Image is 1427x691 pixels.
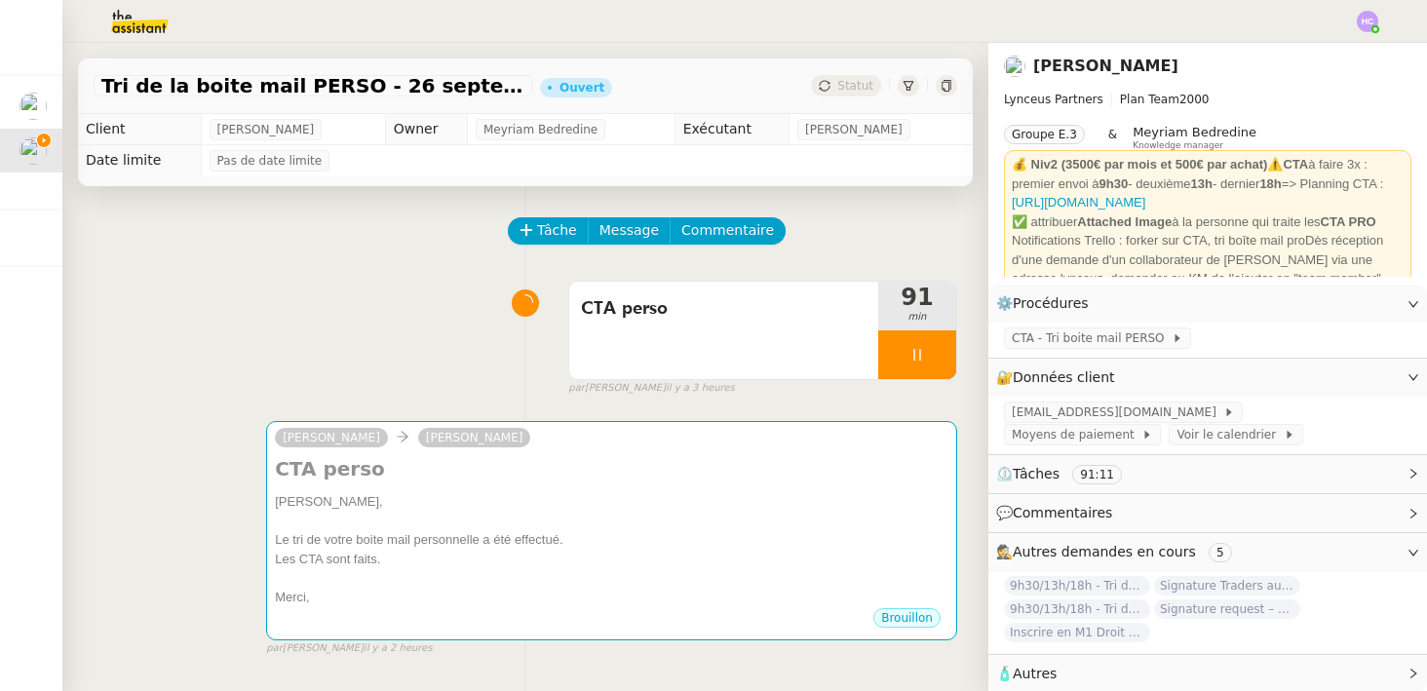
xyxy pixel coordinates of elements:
span: Autres demandes en cours [1013,544,1196,559]
img: users%2FTDxDvmCjFdN3QFePFNGdQUcJcQk1%2Favatar%2F0cfb3a67-8790-4592-a9ec-92226c678442 [1004,56,1025,77]
strong: CTA [1283,157,1308,172]
span: 91 [878,286,956,309]
a: [PERSON_NAME] [418,429,531,446]
nz-tag: 91:11 [1072,465,1122,484]
strong: 9h30 [1099,176,1129,191]
span: 🔐 [996,366,1123,389]
div: Le tri de votre boite mail personnelle a été effectué. [275,530,948,550]
a: [PERSON_NAME] [1033,57,1178,75]
span: Signature request – BBVA KYC form - LYNCEUS PARTNERS EUROPE [1154,599,1300,619]
td: Date limite [78,145,201,176]
span: il y a 2 heures [364,640,433,657]
span: CTA perso [581,294,867,324]
strong: Attached Image [1077,214,1172,229]
span: 9h30/13h/18h - Tri de la boite mail PRO - 26 septembre 2025 [1004,599,1150,619]
div: Ouvert [559,82,604,94]
button: Message [588,217,671,245]
span: & [1108,125,1117,150]
td: Client [78,114,201,145]
div: ⚙️Procédures [988,285,1427,323]
span: Tri de la boite mail PERSO - 26 septembre 2025 [101,76,524,96]
span: CTA - Tri boite mail PERSO [1012,328,1172,348]
div: ✅ attribuer à la personne qui traite les [1012,212,1404,232]
span: Inscrire en M1 Droit des affaires [1004,623,1150,642]
strong: 13h [1191,176,1213,191]
span: Commentaire [681,219,774,242]
span: Signature Traders autorisés [1154,576,1300,595]
span: Meyriam Bedredine [483,120,598,139]
div: 🔐Données client [988,359,1427,397]
span: Tâche [537,219,577,242]
span: min [878,309,956,326]
span: Message [599,219,659,242]
a: [PERSON_NAME] [275,429,388,446]
span: Données client [1013,369,1115,385]
button: Commentaire [670,217,786,245]
div: Merci, [275,588,948,607]
strong: CTA PRO [1321,214,1376,229]
nz-tag: Groupe E.3 [1004,125,1085,144]
span: il y a 3 heures [666,380,735,397]
span: Commentaires [1013,505,1112,520]
span: Plan Team [1120,93,1179,106]
div: ⚠️ à faire 3x : premier envoi à - deuxième - dernier => Planning CTA : [1012,155,1404,212]
span: ⏲️ [996,466,1138,481]
div: [PERSON_NAME], [275,492,948,512]
strong: 💰 Niv2 (3500€ par mois et 500€ par achat) [1012,157,1267,172]
div: 🕵️Autres demandes en cours 5 [988,533,1427,571]
span: [EMAIL_ADDRESS][DOMAIN_NAME] [1012,403,1223,422]
span: 🕵️ [996,544,1240,559]
img: svg [1357,11,1378,32]
div: ⏲️Tâches 91:11 [988,455,1427,493]
span: Lynceus Partners [1004,93,1103,106]
span: par [266,640,283,657]
small: [PERSON_NAME] [266,640,432,657]
div: 💬Commentaires [988,494,1427,532]
span: 9h30/13h/18h - Tri de la boite mail PRO - 19 septembre 2025 [1004,576,1150,595]
span: [PERSON_NAME] [805,120,903,139]
span: 💬 [996,505,1121,520]
div: Les CTA sont faits. [275,550,948,569]
span: 🧴 [996,666,1057,681]
span: par [568,380,585,397]
a: [URL][DOMAIN_NAME] [1012,195,1145,210]
span: Moyens de paiement [1012,425,1141,444]
small: [PERSON_NAME] [568,380,734,397]
span: Meyriam Bedredine [1133,125,1256,139]
h4: CTA perso [275,455,948,482]
button: Tâche [508,217,589,245]
span: Tâches [1013,466,1060,481]
span: Brouillon [881,611,933,625]
nz-tag: 5 [1209,543,1232,562]
span: 2000 [1179,93,1210,106]
img: users%2FTDxDvmCjFdN3QFePFNGdQUcJcQk1%2Favatar%2F0cfb3a67-8790-4592-a9ec-92226c678442 [19,137,47,165]
span: Voir le calendrier [1176,425,1283,444]
div: Notifications Trello : forker sur CTA, tri boîte mail proDès réception d'une demande d'un collabo... [1012,231,1404,288]
td: Exécutant [675,114,789,145]
td: Owner [385,114,467,145]
strong: 18h [1259,176,1281,191]
span: Pas de date limite [217,151,323,171]
span: Statut [837,79,873,93]
span: ⚙️ [996,292,1098,315]
span: Autres [1013,666,1057,681]
span: Knowledge manager [1133,140,1223,151]
img: users%2Fa6PbEmLwvGXylUqKytRPpDpAx153%2Favatar%2Ffanny.png [19,93,47,120]
span: Procédures [1013,295,1089,311]
span: [PERSON_NAME] [217,120,315,139]
app-user-label: Knowledge manager [1133,125,1256,150]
